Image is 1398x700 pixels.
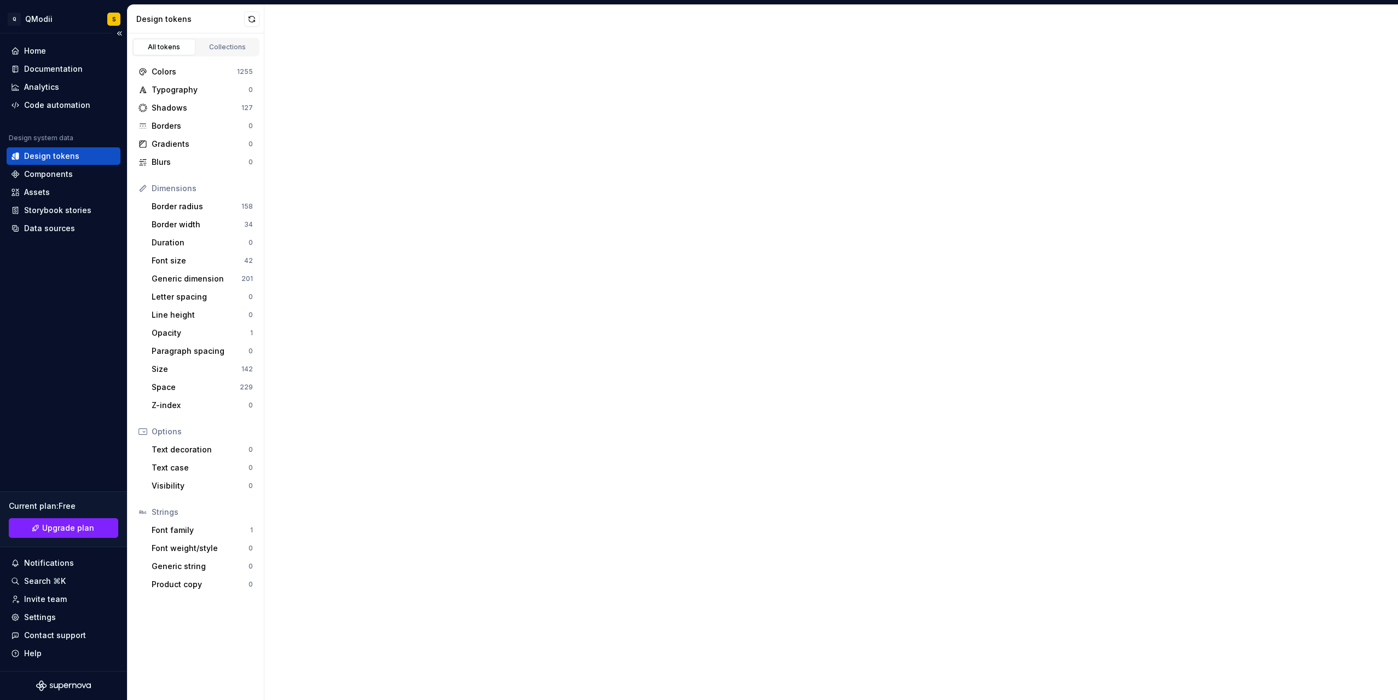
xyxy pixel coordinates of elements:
div: Contact support [24,630,86,641]
div: 0 [249,347,253,355]
a: Borders0 [134,117,257,135]
a: Generic dimension201 [147,270,257,288]
div: 0 [249,481,253,490]
div: Text decoration [152,444,249,455]
div: 0 [249,544,253,553]
a: Line height0 [147,306,257,324]
div: Text case [152,462,249,473]
div: Typography [152,84,249,95]
a: Paragraph spacing0 [147,342,257,360]
div: 0 [249,85,253,94]
div: Colors [152,66,237,77]
a: Documentation [7,60,120,78]
div: Opacity [152,328,250,338]
div: Line height [152,309,249,320]
a: Analytics [7,78,120,96]
a: Letter spacing0 [147,288,257,306]
a: Design tokens [7,147,120,165]
div: Q [8,13,21,26]
div: Borders [152,121,249,131]
a: Shadows127 [134,99,257,117]
div: Analytics [24,82,59,93]
a: Size142 [147,360,257,378]
div: Invite team [24,594,67,605]
a: Duration0 [147,234,257,251]
div: Components [24,169,73,180]
div: 0 [249,140,253,148]
a: Typography0 [134,81,257,99]
div: 1 [250,329,253,337]
a: Code automation [7,96,120,114]
a: Upgrade plan [9,518,118,538]
button: Search ⌘K [7,572,120,590]
div: 0 [249,401,253,410]
a: Space229 [147,378,257,396]
a: Font family1 [147,521,257,539]
div: Font size [152,255,244,266]
div: Shadows [152,102,241,113]
div: 0 [249,463,253,472]
div: Size [152,364,241,375]
a: Assets [7,183,120,201]
div: 127 [241,104,253,112]
a: Font size42 [147,252,257,269]
a: Storybook stories [7,202,120,219]
a: Visibility0 [147,477,257,495]
div: Border radius [152,201,241,212]
div: Settings [24,612,56,623]
div: Notifications [24,558,74,569]
div: Visibility [152,480,249,491]
div: Duration [152,237,249,248]
a: Opacity1 [147,324,257,342]
div: 158 [241,202,253,211]
div: Options [152,426,253,437]
a: Data sources [7,220,120,237]
button: Notifications [7,554,120,572]
svg: Supernova Logo [36,680,91,691]
div: 34 [244,220,253,229]
button: Contact support [7,627,120,644]
div: 229 [240,383,253,392]
div: 1 [250,526,253,535]
div: Search ⌘K [24,576,66,587]
div: 42 [244,256,253,265]
div: Border width [152,219,244,230]
div: Design system data [9,134,73,142]
div: Code automation [24,100,90,111]
div: Collections [200,43,255,51]
a: Settings [7,609,120,626]
div: All tokens [137,43,192,51]
div: 0 [249,445,253,454]
a: Font weight/style0 [147,540,257,557]
span: Upgrade plan [42,523,94,533]
div: Blurs [152,157,249,168]
div: Current plan : Free [9,501,118,512]
div: Data sources [24,223,75,234]
div: Space [152,382,240,393]
div: QModii [25,14,53,25]
a: Z-index0 [147,397,257,414]
button: QQModiiS [2,7,125,31]
div: 0 [249,122,253,130]
a: Gradients0 [134,135,257,153]
a: Blurs0 [134,153,257,171]
div: Paragraph spacing [152,346,249,357]
a: Border radius158 [147,198,257,215]
div: Help [24,648,42,659]
div: Documentation [24,64,83,74]
a: Text case0 [147,459,257,477]
div: Storybook stories [24,205,91,216]
button: Help [7,645,120,662]
a: Text decoration0 [147,441,257,458]
div: 0 [249,158,253,167]
div: Gradients [152,139,249,150]
div: 0 [249,311,253,319]
div: Home [24,45,46,56]
div: 0 [249,238,253,247]
div: Letter spacing [152,291,249,302]
div: Design tokens [24,151,79,162]
div: Generic dimension [152,273,241,284]
div: Font family [152,525,250,536]
div: S [112,15,116,24]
